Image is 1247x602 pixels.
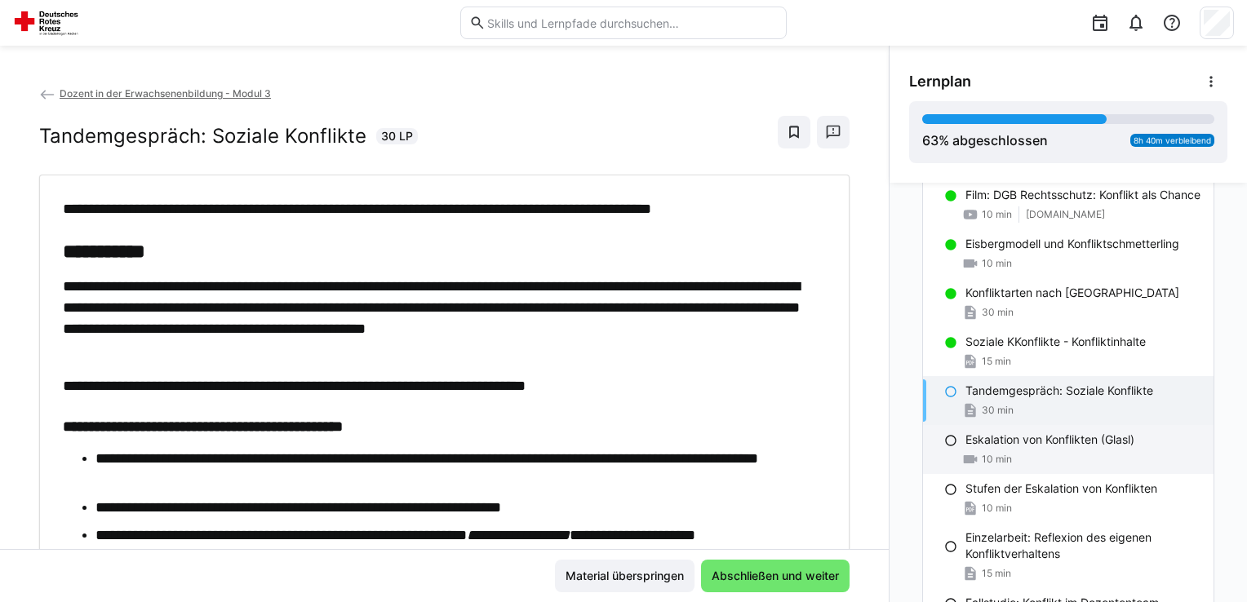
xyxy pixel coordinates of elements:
[965,480,1157,497] p: Stufen der Eskalation von Konflikten
[39,87,271,100] a: Dozent in der Erwachsenenbildung - Modul 3
[922,132,939,148] span: 63
[965,432,1134,448] p: Eskalation von Konflikten (Glasl)
[965,187,1200,203] p: Film: DGB Rechtsschutz: Konflikt als Chance
[60,87,271,100] span: Dozent in der Erwachsenenbildung - Modul 3
[39,124,366,148] h2: Tandemgespräch: Soziale Konflikte
[909,73,971,91] span: Lernplan
[1026,208,1105,221] span: [DOMAIN_NAME]
[982,567,1011,580] span: 15 min
[982,306,1014,319] span: 30 min
[965,334,1146,350] p: Soziale KKonflikte - Konfliktinhalte
[982,404,1014,417] span: 30 min
[982,355,1011,368] span: 15 min
[709,568,841,584] span: Abschließen und weiter
[922,131,1048,150] div: % abgeschlossen
[965,383,1153,399] p: Tandemgespräch: Soziale Konflikte
[982,208,1012,221] span: 10 min
[486,15,778,30] input: Skills und Lernpfade durchsuchen…
[1134,135,1211,145] span: 8h 40m verbleibend
[982,502,1012,515] span: 10 min
[965,236,1179,252] p: Eisbergmodell und Konfliktschmetterling
[563,568,686,584] span: Material überspringen
[555,560,695,592] button: Material überspringen
[381,128,413,144] span: 30 LP
[701,560,850,592] button: Abschließen und weiter
[965,285,1179,301] p: Konfliktarten nach [GEOGRAPHIC_DATA]
[982,453,1012,466] span: 10 min
[965,529,1200,562] p: Einzelarbeit: Reflexion des eigenen Konfliktverhaltens
[982,257,1012,270] span: 10 min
